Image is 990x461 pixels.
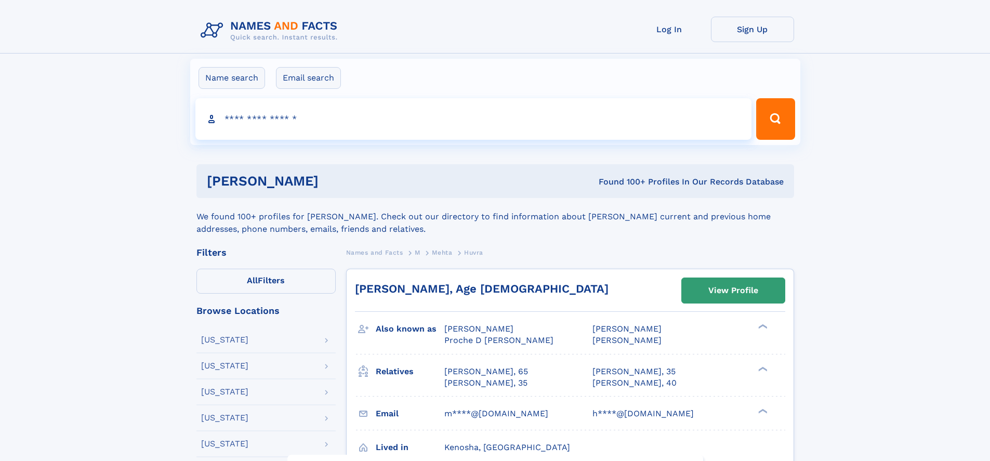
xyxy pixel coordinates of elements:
[276,67,341,89] label: Email search
[196,17,346,45] img: Logo Names and Facts
[432,246,452,259] a: Mehta
[432,249,452,256] span: Mehta
[199,67,265,89] label: Name search
[207,175,459,188] h1: [PERSON_NAME]
[458,176,784,188] div: Found 100+ Profiles In Our Records Database
[376,363,444,380] h3: Relatives
[376,439,444,456] h3: Lived in
[444,366,528,377] a: [PERSON_NAME], 65
[444,324,513,334] span: [PERSON_NAME]
[415,246,420,259] a: M
[201,440,248,448] div: [US_STATE]
[628,17,711,42] a: Log In
[708,279,758,302] div: View Profile
[464,249,483,256] span: Huvra
[444,442,570,452] span: Kenosha, [GEOGRAPHIC_DATA]
[247,275,258,285] span: All
[756,98,795,140] button: Search Button
[376,405,444,423] h3: Email
[756,323,768,330] div: ❯
[346,246,403,259] a: Names and Facts
[444,335,553,345] span: Proche D [PERSON_NAME]
[592,377,677,389] a: [PERSON_NAME], 40
[376,320,444,338] h3: Also known as
[201,414,248,422] div: [US_STATE]
[444,377,527,389] a: [PERSON_NAME], 35
[195,98,752,140] input: search input
[682,278,785,303] a: View Profile
[196,306,336,315] div: Browse Locations
[201,336,248,344] div: [US_STATE]
[196,269,336,294] label: Filters
[201,362,248,370] div: [US_STATE]
[415,249,420,256] span: M
[196,248,336,257] div: Filters
[756,407,768,414] div: ❯
[592,335,662,345] span: [PERSON_NAME]
[196,198,794,235] div: We found 100+ profiles for [PERSON_NAME]. Check out our directory to find information about [PERS...
[592,366,676,377] a: [PERSON_NAME], 35
[592,324,662,334] span: [PERSON_NAME]
[711,17,794,42] a: Sign Up
[201,388,248,396] div: [US_STATE]
[355,282,609,295] a: [PERSON_NAME], Age [DEMOGRAPHIC_DATA]
[756,365,768,372] div: ❯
